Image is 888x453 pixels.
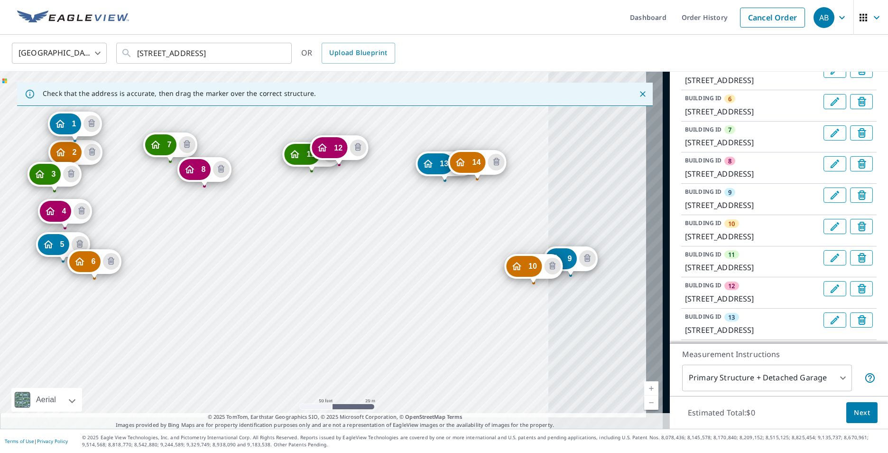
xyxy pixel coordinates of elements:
span: 13 [440,160,448,167]
button: Delete building 1 [83,115,100,132]
p: [STREET_ADDRESS] [685,293,820,304]
button: Delete building 8 [850,156,873,171]
span: 13 [728,313,735,321]
span: 5 [60,241,64,248]
span: © 2025 TomTom, Earthstar Geographics SIO, © 2025 Microsoft Corporation, © [208,413,462,421]
div: Dropped pin, building 13, Residential property, 2617 Lochbuie Cir Loveland, CO 80538 [416,151,474,181]
button: Delete building 3 [63,166,80,182]
span: 4 [62,208,66,215]
span: Your report will include the primary structure and a detached garage if one exists. [864,372,876,384]
button: Delete building 8 [213,161,230,178]
span: Upload Blueprint [329,47,387,59]
p: [STREET_ADDRESS] [685,231,820,242]
div: Dropped pin, building 5, Residential property, 2708 Lochbuie Cir Loveland, CO 80538 [36,232,90,262]
input: Search by address or latitude-longitude [137,40,272,66]
button: Delete building 11 [850,250,873,265]
img: EV Logo [17,10,129,25]
button: Edit building 6 [823,94,846,109]
a: Terms of Use [5,438,34,444]
div: Dropped pin, building 9, Residential property, 2588 Lochbuie Cir Loveland, CO 80538 [543,246,597,276]
div: Dropped pin, building 4, Residential property, 2716 Lochbuie Cir Loveland, CO 80538 [37,199,92,228]
p: BUILDING ID [685,250,721,258]
button: Delete building 13 [850,312,873,328]
span: 1 [72,120,76,127]
p: BUILDING ID [685,281,721,289]
span: 9 [567,255,572,262]
span: 2 [72,149,76,156]
span: 10 [728,219,735,228]
button: Next [846,402,878,424]
span: 11 [728,250,735,259]
p: Estimated Total: $0 [680,402,763,423]
a: Current Level 19, Zoom In [644,381,658,396]
p: BUILDING ID [685,219,721,227]
div: AB [814,7,834,28]
button: Delete building 7 [850,125,873,141]
div: Dropped pin, building 14, Residential property, 2609 Lochbuie Cir Loveland, CO 80538 [448,150,506,179]
a: Current Level 19, Zoom Out [644,396,658,410]
button: Delete building 2 [84,144,101,160]
button: Delete building 9 [850,188,873,203]
span: 10 [528,263,537,270]
button: Delete building 12 [350,140,366,156]
a: OpenStreetMap [405,413,445,420]
div: Dropped pin, building 3, Residential property, 2724 Lochbuie Cir Loveland, CO 80538 [27,162,81,191]
div: [GEOGRAPHIC_DATA] [12,40,107,66]
button: Delete building 7 [179,136,195,153]
button: Delete building 10 [850,219,873,234]
p: BUILDING ID [685,188,721,196]
div: Dropped pin, building 11, Residential property, 2649 Lochbuie Cir Loveland, CO 80538 [282,142,341,171]
div: Dropped pin, building 1, Residential property, 2740 Lochbuie Cir Loveland, CO 80538 [47,112,102,141]
span: 6 [91,258,95,265]
p: © 2025 Eagle View Technologies, Inc. and Pictometry International Corp. All Rights Reserved. Repo... [82,434,883,448]
button: Delete building 5 [72,236,88,253]
button: Edit building 11 [823,250,846,265]
button: Close [637,88,649,100]
a: Upload Blueprint [322,43,395,64]
button: Delete building 14 [488,154,505,170]
span: 11 [306,151,315,158]
div: Primary Structure + Detached Garage [682,365,852,391]
button: Delete building 6 [850,94,873,109]
a: Cancel Order [740,8,805,28]
button: Edit building 8 [823,156,846,171]
p: [STREET_ADDRESS] [685,75,820,86]
button: Delete building 10 [544,258,561,274]
div: Dropped pin, building 6, Residential property, 2700 Lochbuie Cir Loveland, CO 80538 [67,249,121,279]
span: 12 [728,282,735,290]
button: Edit building 12 [823,281,846,296]
p: [STREET_ADDRESS] [685,324,820,336]
p: [STREET_ADDRESS] [685,168,820,179]
p: BUILDING ID [685,125,721,133]
a: Privacy Policy [37,438,68,444]
div: Dropped pin, building 8, Residential property, 2681 Lochbuie Cir Loveland, CO 80538 [177,157,231,187]
button: Edit building 7 [823,125,846,141]
span: 8 [201,166,205,173]
span: 6 [728,94,731,103]
div: Dropped pin, building 12, Residential property, 2641 Lochbuie Cir Loveland, CO 80538 [310,135,368,165]
span: 3 [51,170,55,178]
div: Dropped pin, building 2, Residential property, 2732 Lochbuie Cir Loveland, CO 80538 [48,140,102,170]
button: Delete building 9 [579,250,596,267]
button: Edit building 13 [823,312,846,328]
div: Dropped pin, building 10, Residential property, 2596 Lochbuie Cir Loveland, CO 80538 [504,254,563,283]
span: Next [854,407,870,419]
button: Edit building 9 [823,188,846,203]
div: Aerial [33,388,59,412]
p: Check that the address is accurate, then drag the marker over the correct structure. [43,89,316,98]
p: BUILDING ID [685,156,721,164]
p: [STREET_ADDRESS] [685,262,820,273]
span: 9 [728,188,731,197]
div: Aerial [11,388,82,412]
button: Delete building 4 [74,203,90,219]
span: 7 [728,125,731,134]
span: 7 [167,141,171,148]
a: Terms [447,413,462,420]
span: 14 [472,159,481,166]
div: Dropped pin, building 7, Residential property, 2719 Lochbuie Cir Loveland, CO 80538 [143,132,197,162]
span: 8 [728,157,731,165]
button: Delete building 12 [850,281,873,296]
p: | [5,438,68,444]
span: 12 [334,144,342,151]
p: BUILDING ID [685,312,721,321]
